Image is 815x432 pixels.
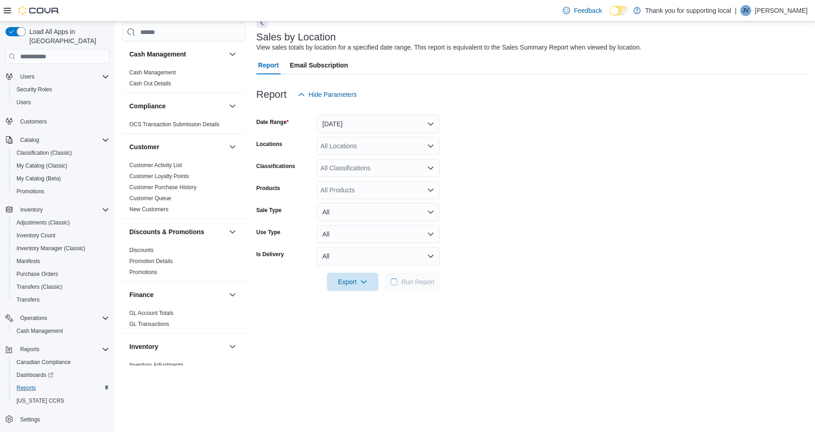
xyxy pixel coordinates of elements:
[9,356,113,369] button: Canadian Compliance
[317,203,440,221] button: All
[317,247,440,265] button: All
[317,115,440,133] button: [DATE]
[17,397,64,404] span: [US_STATE] CCRS
[17,188,44,195] span: Promotions
[2,312,113,325] button: Operations
[256,251,284,258] label: Is Delivery
[20,206,43,213] span: Inventory
[2,203,113,216] button: Inventory
[18,6,60,15] img: Cova
[17,115,109,127] span: Customers
[9,369,113,382] a: Dashboards
[389,277,399,286] span: Loading
[13,243,109,254] span: Inventory Manager (Classic)
[17,327,63,335] span: Cash Management
[13,294,43,305] a: Transfers
[13,294,109,305] span: Transfers
[227,289,238,300] button: Finance
[755,5,808,16] p: [PERSON_NAME]
[122,67,245,93] div: Cash Management
[129,50,225,59] button: Cash Management
[17,344,109,355] span: Reports
[13,370,57,381] a: Dashboards
[9,394,113,407] button: [US_STATE] CCRS
[13,395,68,406] a: [US_STATE] CCRS
[17,135,109,146] span: Catalog
[9,242,113,255] button: Inventory Manager (Classic)
[401,277,434,286] span: Run Report
[610,6,629,16] input: Dark Mode
[13,186,109,197] span: Promotions
[17,258,40,265] span: Manifests
[735,5,737,16] p: |
[13,97,34,108] a: Users
[17,414,109,425] span: Settings
[2,114,113,128] button: Customers
[2,134,113,146] button: Catalog
[129,290,225,299] button: Finance
[129,290,154,299] h3: Finance
[129,142,159,151] h3: Customer
[13,230,59,241] a: Inventory Count
[13,217,109,228] span: Adjustments (Classic)
[9,268,113,281] button: Purchase Orders
[385,273,440,291] button: LoadingRun Report
[227,141,238,152] button: Customer
[17,149,72,157] span: Classification (Classic)
[256,17,267,28] button: Next
[20,136,39,144] span: Catalog
[20,73,34,80] span: Users
[227,49,238,60] button: Cash Management
[122,119,245,134] div: Compliance
[256,163,295,170] label: Classifications
[17,204,109,215] span: Inventory
[2,343,113,356] button: Reports
[13,256,44,267] a: Manifests
[129,206,168,213] a: New Customers
[129,101,225,111] button: Compliance
[13,147,76,158] a: Classification (Classic)
[20,118,47,125] span: Customers
[743,5,749,16] span: JV
[9,382,113,394] button: Reports
[129,310,173,316] a: GL Account Totals
[256,229,280,236] label: Use Type
[227,341,238,352] button: Inventory
[559,1,605,20] a: Feedback
[427,142,434,150] button: Open list of options
[13,357,109,368] span: Canadian Compliance
[574,6,602,15] span: Feedback
[9,159,113,172] button: My Catalog (Classic)
[129,121,220,128] a: OCS Transaction Submission Details
[9,83,113,96] button: Security Roles
[13,370,109,381] span: Dashboards
[9,172,113,185] button: My Catalog (Beta)
[256,185,280,192] label: Products
[17,384,36,392] span: Reports
[13,160,71,171] a: My Catalog (Classic)
[9,255,113,268] button: Manifests
[13,186,48,197] a: Promotions
[13,97,109,108] span: Users
[17,99,31,106] span: Users
[13,281,66,292] a: Transfers (Classic)
[290,56,348,74] span: Email Subscription
[129,195,171,202] a: Customer Queue
[13,269,109,280] span: Purchase Orders
[13,395,109,406] span: Washington CCRS
[13,357,74,368] a: Canadian Compliance
[9,293,113,306] button: Transfers
[17,313,51,324] button: Operations
[9,229,113,242] button: Inventory Count
[129,227,225,236] button: Discounts & Promotions
[17,135,43,146] button: Catalog
[258,56,279,74] span: Report
[333,273,373,291] span: Export
[17,232,55,239] span: Inventory Count
[20,346,39,353] span: Reports
[20,416,40,423] span: Settings
[13,230,109,241] span: Inventory Count
[309,90,357,99] span: Hide Parameters
[13,382,109,393] span: Reports
[9,146,113,159] button: Classification (Classic)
